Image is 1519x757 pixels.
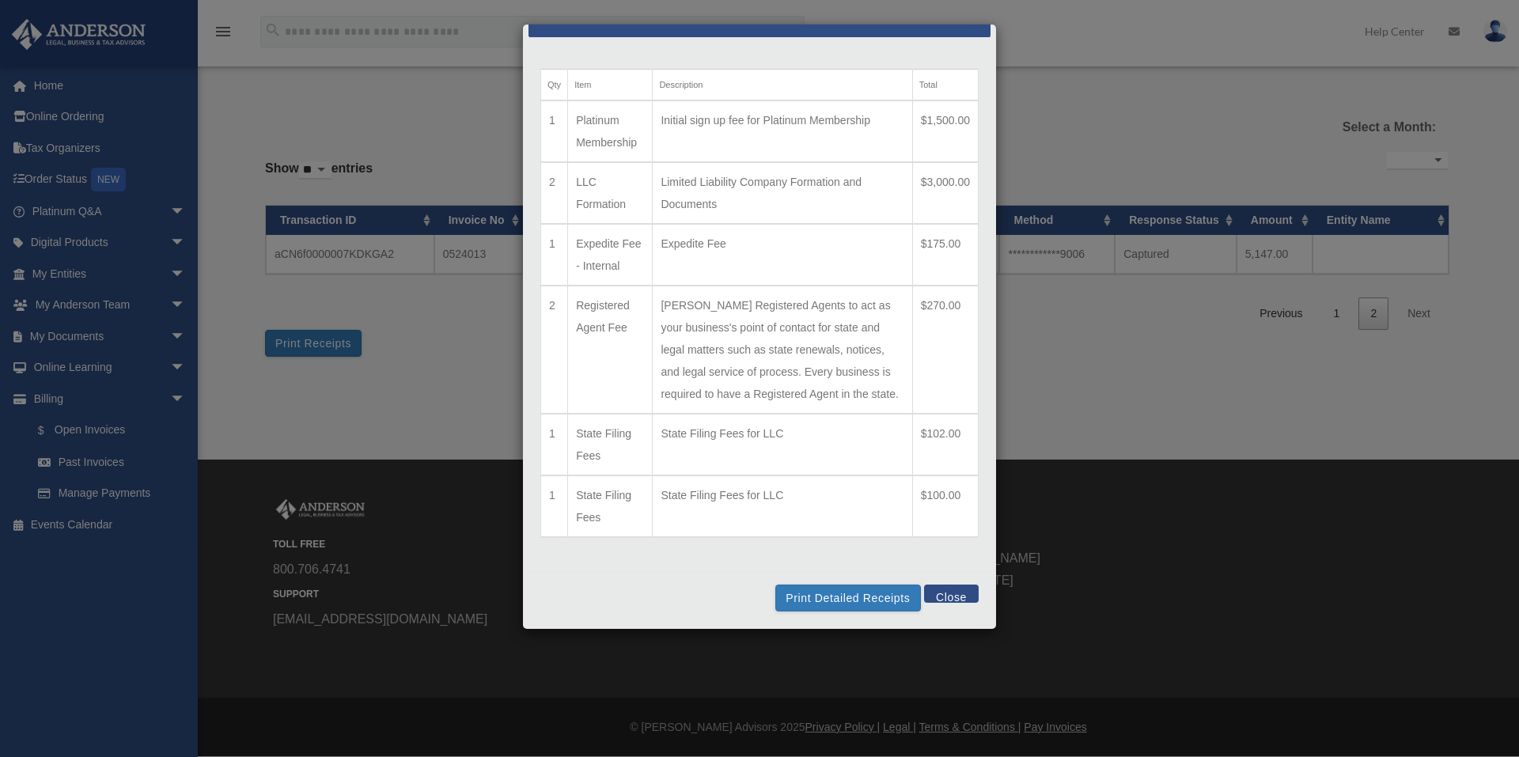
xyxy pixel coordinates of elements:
td: 1 [541,414,568,475]
td: [PERSON_NAME] Registered Agents to act as your business's point of contact for state and legal ma... [653,286,912,414]
td: Registered Agent Fee [568,286,653,414]
td: State Filing Fees [568,475,653,537]
td: Expedite Fee - Internal [568,224,653,286]
td: State Filing Fees for LLC [653,475,912,537]
td: $3,000.00 [912,162,978,224]
td: 2 [541,162,568,224]
th: Item [568,70,653,101]
td: State Filing Fees for LLC [653,414,912,475]
th: Qty [541,70,568,101]
td: $102.00 [912,414,978,475]
th: Total [912,70,978,101]
td: Initial sign up fee for Platinum Membership [653,100,912,162]
td: $270.00 [912,286,978,414]
button: Close [924,585,979,603]
td: Limited Liability Company Formation and Documents [653,162,912,224]
td: 2 [541,286,568,414]
td: Platinum Membership [568,100,653,162]
td: 1 [541,475,568,537]
td: 1 [541,224,568,286]
td: $100.00 [912,475,978,537]
td: 1 [541,100,568,162]
td: Expedite Fee [653,224,912,286]
td: State Filing Fees [568,414,653,475]
td: $1,500.00 [912,100,978,162]
td: LLC Formation [568,162,653,224]
th: Description [653,70,912,101]
td: $175.00 [912,224,978,286]
button: Print Detailed Receipts [775,585,920,611]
